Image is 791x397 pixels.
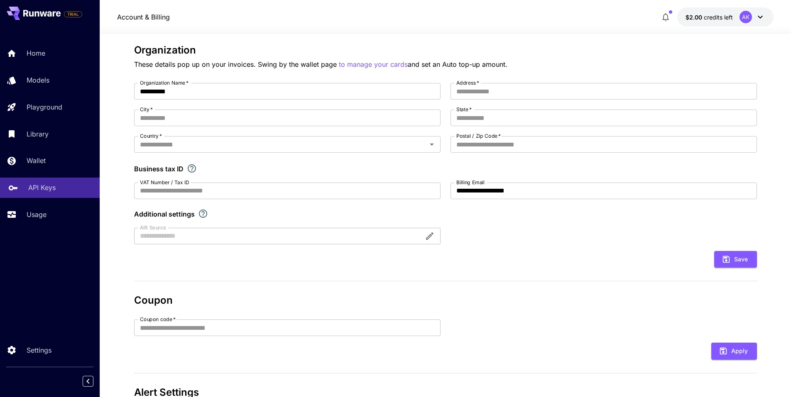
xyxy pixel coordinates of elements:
div: $2.00 [686,13,733,22]
label: Organization Name [140,79,189,86]
span: These details pop up on your invoices. Swing by the wallet page [134,60,339,68]
p: Usage [27,209,47,219]
p: API Keys [28,183,56,192]
p: Settings [27,345,51,355]
p: Playground [27,102,62,112]
p: Business tax ID [134,164,184,174]
button: Apply [711,343,757,360]
span: Add your payment card to enable full platform functionality. [64,9,82,19]
label: VAT Number / Tax ID [140,179,189,186]
h3: Organization [134,44,757,56]
label: Address [456,79,479,86]
span: $2.00 [686,14,704,21]
button: Save [714,251,757,268]
label: State [456,106,472,113]
svg: Explore additional customization settings [198,209,208,219]
div: AK [740,11,752,23]
label: Postal / Zip Code [456,132,501,139]
label: Coupon code [140,316,176,323]
p: Wallet [27,156,46,166]
p: Models [27,75,49,85]
button: Collapse sidebar [83,376,93,387]
p: Library [27,129,49,139]
label: AIR Source [140,224,166,231]
span: TRIAL [64,11,82,17]
div: Collapse sidebar [89,374,100,389]
span: and set an Auto top-up amount. [408,60,507,68]
a: Account & Billing [117,12,170,22]
button: Open [426,139,438,150]
label: Billing Email [456,179,485,186]
button: $2.00AK [677,7,774,27]
p: Additional settings [134,209,195,219]
button: to manage your cards [339,59,408,70]
label: City [140,106,153,113]
span: credits left [704,14,733,21]
h3: Coupon [134,295,757,306]
label: Country [140,132,162,139]
svg: If you are a business tax registrant, please enter your business tax ID here. [187,163,197,173]
p: Home [27,48,45,58]
nav: breadcrumb [117,12,170,22]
